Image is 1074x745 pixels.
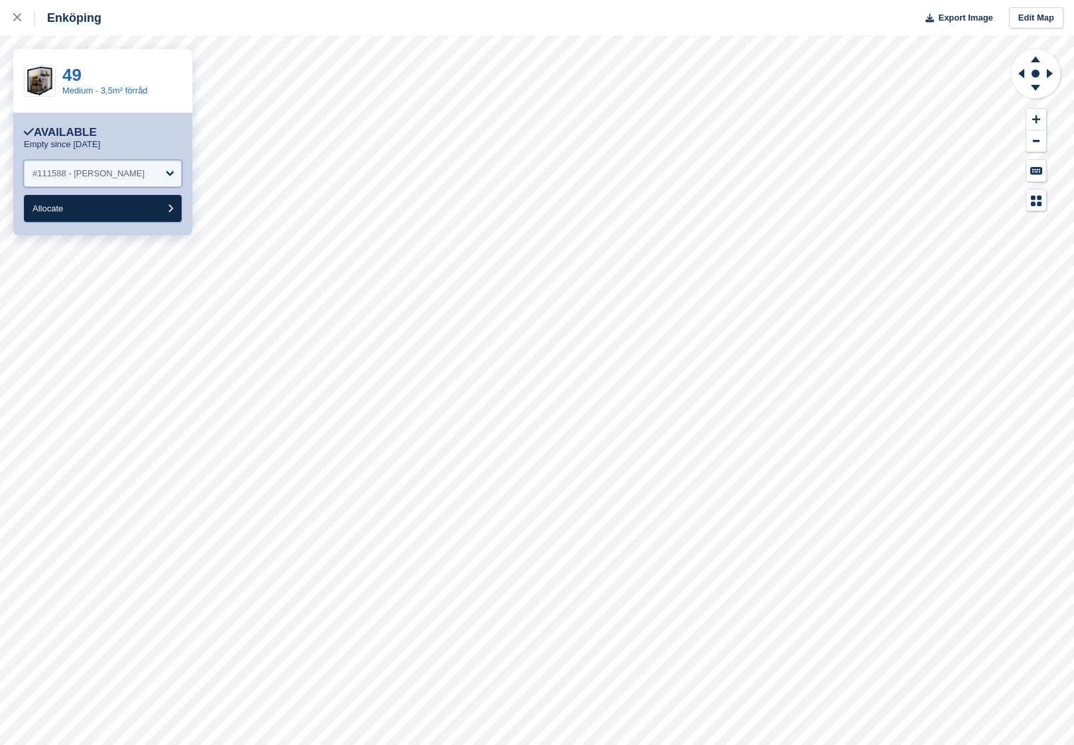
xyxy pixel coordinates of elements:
button: Map Legend [1026,190,1046,211]
a: Edit Map [1009,7,1063,29]
div: Available [24,126,97,139]
button: Zoom In [1026,109,1046,131]
button: Zoom Out [1026,131,1046,152]
span: Allocate [32,203,63,213]
a: Medium - 3,5m² förråd [62,86,148,95]
div: Enköping [35,10,101,26]
button: Export Image [918,7,993,29]
button: Keyboard Shortcuts [1026,160,1046,182]
div: #111588 - [PERSON_NAME] [32,167,145,180]
p: Empty since [DATE] [24,139,100,150]
img: _prc-small_final.png [25,66,55,95]
a: 49 [62,65,82,85]
span: Export Image [938,11,992,25]
button: Allocate [24,195,182,222]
